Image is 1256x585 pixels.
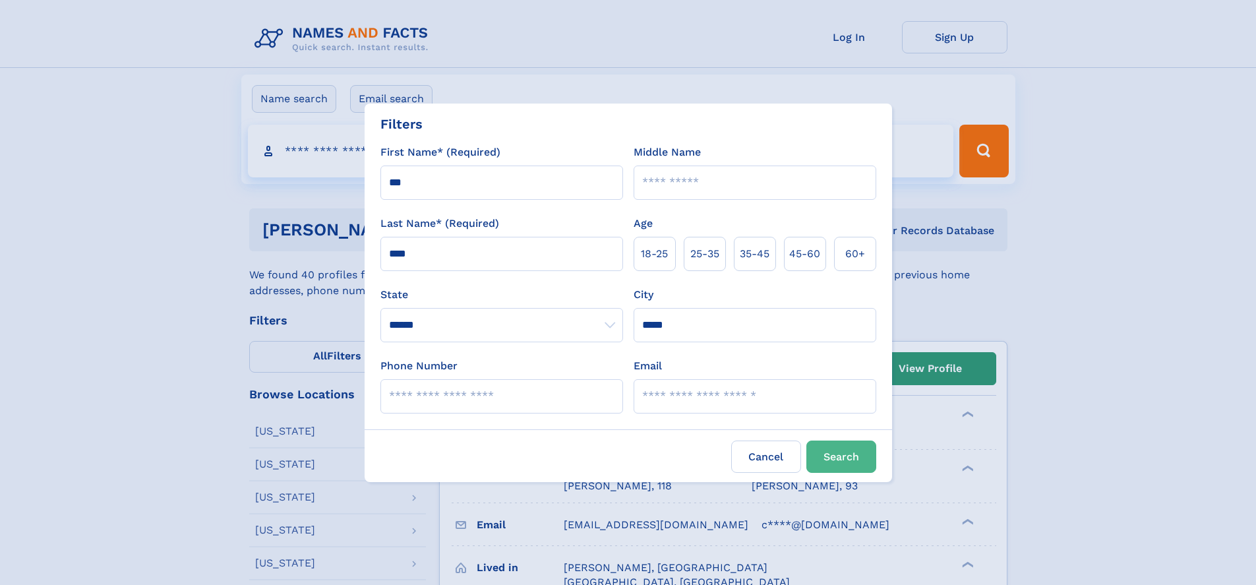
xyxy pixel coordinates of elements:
[806,441,876,473] button: Search
[731,441,801,473] label: Cancel
[789,246,820,262] span: 45‑60
[634,216,653,231] label: Age
[740,246,769,262] span: 35‑45
[690,246,719,262] span: 25‑35
[380,216,499,231] label: Last Name* (Required)
[380,114,423,134] div: Filters
[380,287,623,303] label: State
[634,358,662,374] label: Email
[380,358,458,374] label: Phone Number
[845,246,865,262] span: 60+
[634,287,653,303] label: City
[641,246,668,262] span: 18‑25
[634,144,701,160] label: Middle Name
[380,144,500,160] label: First Name* (Required)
